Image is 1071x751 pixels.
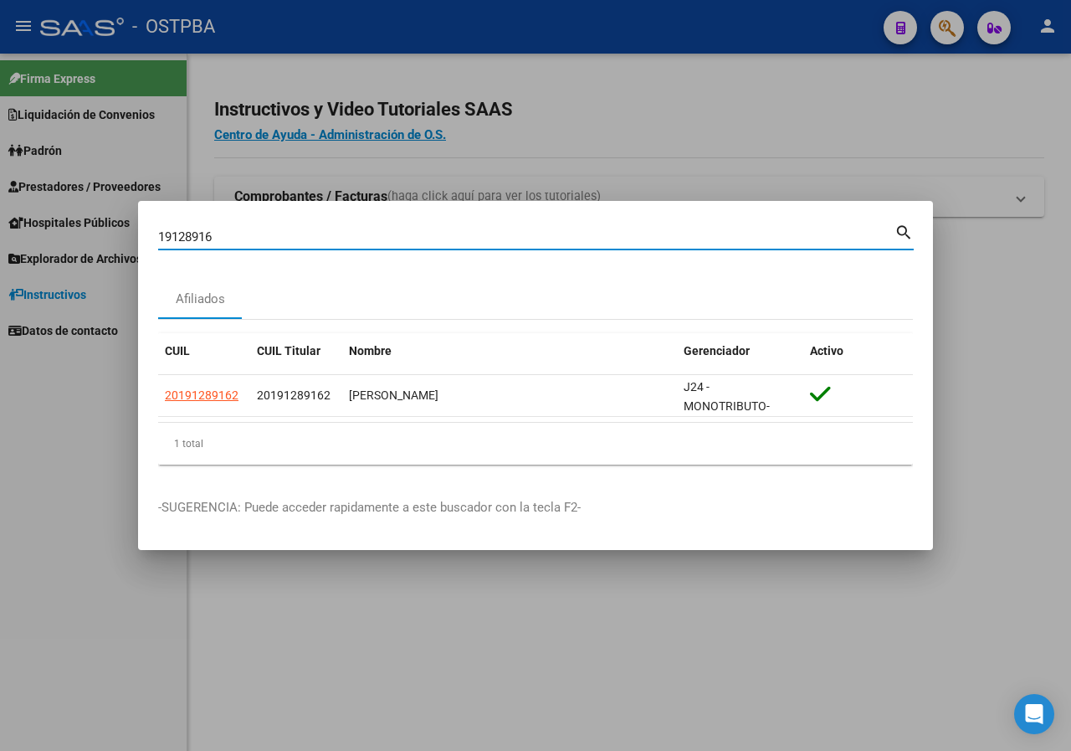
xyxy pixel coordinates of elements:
datatable-header-cell: Gerenciador [677,333,803,369]
span: 20191289162 [257,388,331,402]
span: CUIL [165,344,190,357]
div: Open Intercom Messenger [1014,694,1054,734]
datatable-header-cell: CUIL [158,333,250,369]
div: 1 total [158,423,913,465]
span: Gerenciador [684,344,750,357]
span: Activo [810,344,843,357]
datatable-header-cell: Activo [803,333,913,369]
span: Nombre [349,344,392,357]
p: -SUGERENCIA: Puede acceder rapidamente a este buscador con la tecla F2- [158,498,913,517]
span: CUIL Titular [257,344,320,357]
span: 20191289162 [165,388,238,402]
div: Afiliados [176,290,225,309]
mat-icon: search [894,221,914,241]
div: [PERSON_NAME] [349,386,670,405]
span: J24 - MONOTRIBUTO-IGUALDAD SALUD-PRENSA [684,380,781,450]
datatable-header-cell: Nombre [342,333,677,369]
datatable-header-cell: CUIL Titular [250,333,342,369]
